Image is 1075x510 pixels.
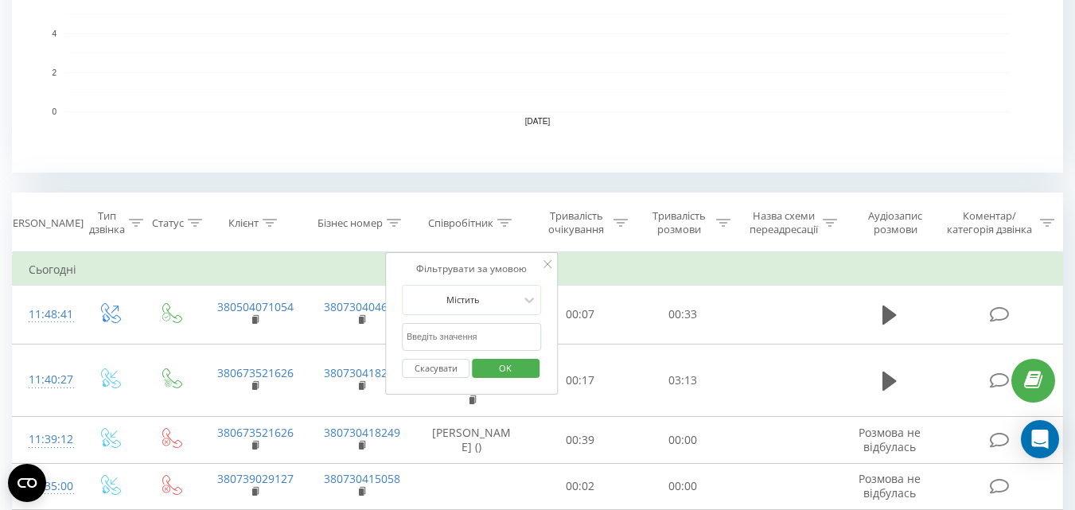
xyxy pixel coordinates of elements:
[855,209,936,236] div: Аудіозапис розмови
[859,425,921,454] span: Розмова не відбулась
[29,424,62,455] div: 11:39:12
[89,209,125,236] div: Тип дзвінка
[525,117,551,126] text: [DATE]
[529,286,632,345] td: 00:07
[529,344,632,417] td: 00:17
[217,365,294,380] a: 380673521626
[52,29,56,38] text: 4
[8,464,46,502] button: Open CMP widget
[859,471,921,500] span: Розмова не відбулась
[402,359,469,379] button: Скасувати
[217,471,294,486] a: 380739029127
[52,68,56,77] text: 2
[402,323,542,351] input: Введіть значення
[529,463,632,509] td: 00:02
[483,356,528,380] span: OK
[152,216,184,230] div: Статус
[632,463,734,509] td: 00:00
[228,216,259,230] div: Клієнт
[632,417,734,463] td: 00:00
[402,261,542,277] div: Фільтрувати за умовою
[29,471,62,502] div: 11:35:00
[324,365,400,380] a: 380730418249
[543,209,610,236] div: Тривалість очікування
[943,209,1036,236] div: Коментар/категорія дзвінка
[415,417,529,463] td: [PERSON_NAME] ()
[632,344,734,417] td: 03:13
[646,209,712,236] div: Тривалість розмови
[428,216,493,230] div: Співробітник
[324,471,400,486] a: 380730415058
[317,216,383,230] div: Бізнес номер
[29,364,62,395] div: 11:40:27
[217,425,294,440] a: 380673521626
[529,417,632,463] td: 00:39
[324,425,400,440] a: 380730418249
[472,359,539,379] button: OK
[13,254,1063,286] td: Сьогодні
[749,209,819,236] div: Назва схеми переадресації
[217,299,294,314] a: 380504071054
[3,216,84,230] div: [PERSON_NAME]
[1021,420,1059,458] div: Open Intercom Messenger
[52,107,56,116] text: 0
[632,286,734,345] td: 00:33
[29,299,62,330] div: 11:48:41
[324,299,400,314] a: 380730404637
